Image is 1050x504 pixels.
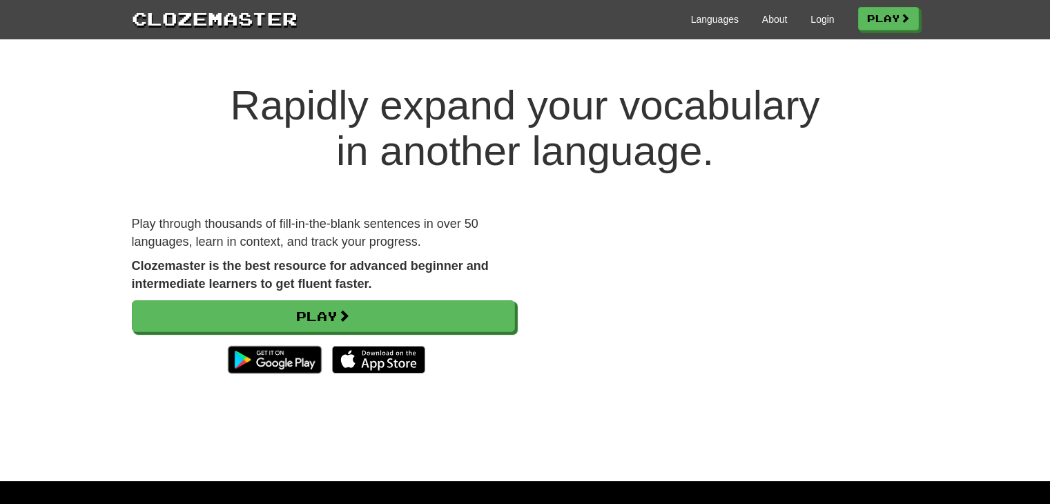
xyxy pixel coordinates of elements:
a: Login [810,12,834,26]
a: About [762,12,788,26]
p: Play through thousands of fill-in-the-blank sentences in over 50 languages, learn in context, and... [132,215,515,251]
a: Play [858,7,919,30]
a: Languages [691,12,739,26]
strong: Clozemaster is the best resource for advanced beginner and intermediate learners to get fluent fa... [132,259,489,291]
img: Get it on Google Play [221,339,328,380]
img: Download_on_the_App_Store_Badge_US-UK_135x40-25178aeef6eb6b83b96f5f2d004eda3bffbb37122de64afbaef7... [332,346,425,374]
a: Play [132,300,515,332]
a: Clozemaster [132,6,298,31]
